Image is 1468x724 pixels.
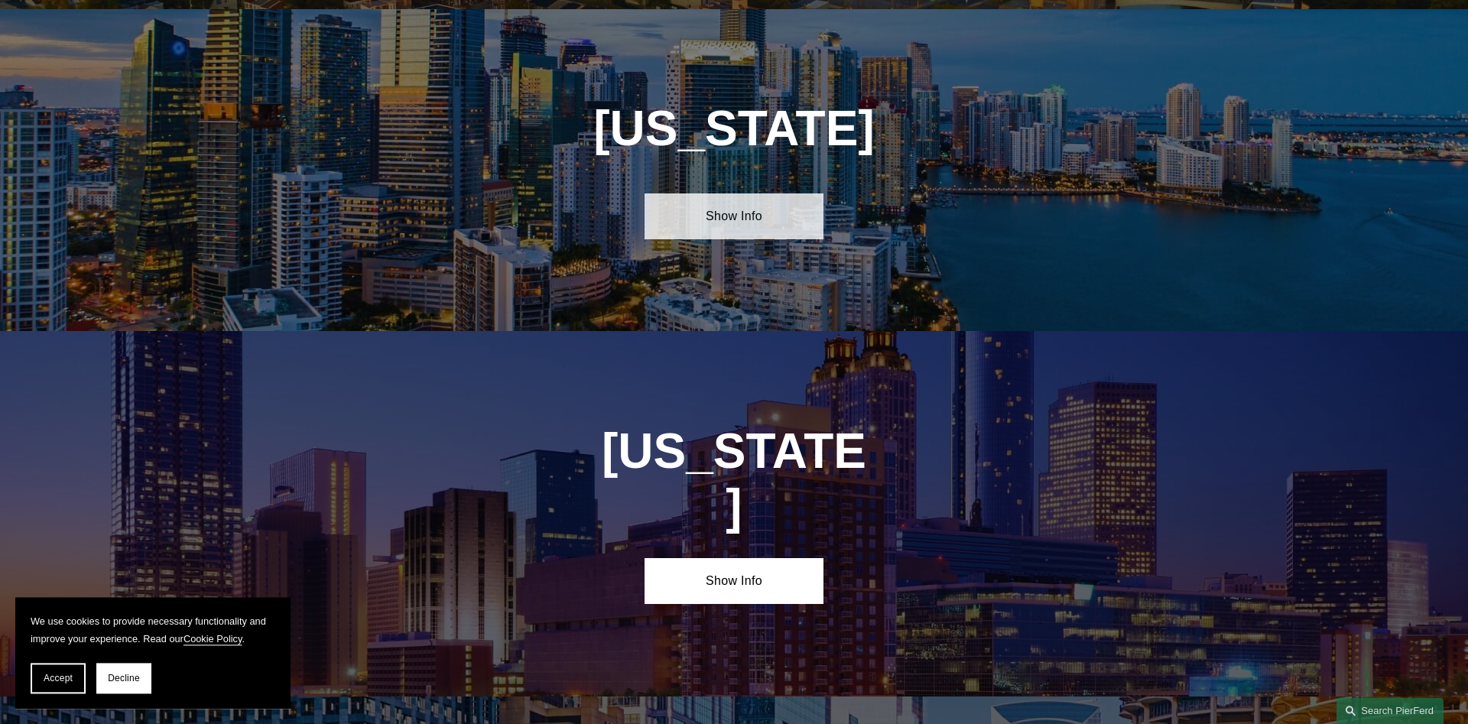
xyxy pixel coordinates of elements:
a: Cookie Policy [183,633,242,644]
a: Search this site [1336,697,1444,724]
section: Cookie banner [15,597,291,709]
button: Decline [96,663,151,693]
a: Show Info [645,558,823,604]
button: Accept [31,663,86,693]
a: Show Info [645,193,823,239]
span: Decline [108,673,140,683]
h1: [US_STATE] [600,424,868,535]
h1: [US_STATE] [556,101,913,157]
span: Accept [44,673,73,683]
p: We use cookies to provide necessary functionality and improve your experience. Read our . [31,612,275,648]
